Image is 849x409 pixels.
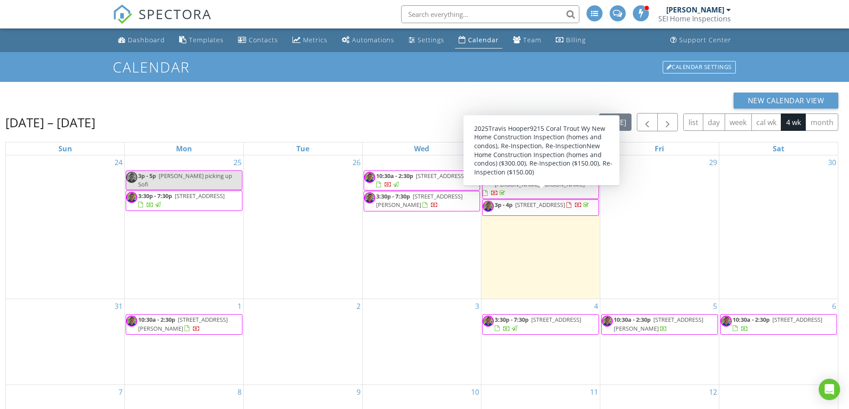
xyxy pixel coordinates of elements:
td: Go to August 30, 2025 [719,155,838,299]
a: 3:30p - 7:30p [STREET_ADDRESS][PERSON_NAME] [376,192,463,209]
button: list [683,113,703,131]
img: portrait_of_me.jpg [126,316,137,327]
td: Go to August 29, 2025 [600,155,719,299]
span: 3:30p - 7:30p [376,192,410,200]
button: New Calendar View [734,93,839,109]
a: Go to September 12, 2025 [707,385,719,399]
div: Team [523,36,541,44]
input: Search everything... [401,5,579,23]
span: [PERSON_NAME] picking up Sofi [138,172,232,188]
span: 3:30p - 7:30p [495,316,529,324]
div: Templates [189,36,224,44]
div: Support Center [679,36,731,44]
div: Settings [418,36,444,44]
button: day [703,113,725,131]
a: Go to August 27, 2025 [469,155,481,170]
img: portrait_of_me.jpg [364,192,375,203]
a: Sunday [57,142,74,155]
div: Billing [566,36,586,44]
div: Automations [352,36,394,44]
span: [STREET_ADDRESS] [416,172,466,180]
button: month [805,113,838,131]
button: Previous [637,113,658,131]
a: Go to September 4, 2025 [592,299,600,313]
a: Tuesday [295,142,311,155]
a: Go to September 11, 2025 [588,385,600,399]
img: portrait_of_me.jpg [364,172,375,183]
a: Go to September 5, 2025 [711,299,719,313]
a: Go to September 7, 2025 [117,385,124,399]
a: 3:30p - 7:30p [STREET_ADDRESS] [495,316,581,332]
td: Go to September 1, 2025 [125,299,244,385]
a: Go to August 30, 2025 [826,155,838,170]
span: [STREET_ADDRESS] [515,201,565,209]
a: Go to September 1, 2025 [236,299,243,313]
div: Calendar [468,36,499,44]
td: Go to September 4, 2025 [481,299,600,385]
span: [STREET_ADDRESS][PERSON_NAME] [138,316,228,332]
a: 10:30a - 2:30p [STREET_ADDRESS] [733,316,822,332]
td: Go to August 28, 2025 [481,155,600,299]
td: Go to September 6, 2025 [719,299,838,385]
a: Go to September 3, 2025 [473,299,481,313]
div: SEI Home Inspections [658,14,731,23]
span: [STREET_ADDRESS] [175,192,225,200]
span: SPECTORA [139,4,212,23]
span: [STREET_ADDRESS][PERSON_NAME][PERSON_NAME] [495,172,585,188]
span: [STREET_ADDRESS] [531,316,581,324]
td: Go to August 27, 2025 [362,155,481,299]
a: Settings [405,32,448,49]
a: Monday [174,142,194,155]
a: 10:30a - 2:30p [STREET_ADDRESS][PERSON_NAME] [601,314,718,334]
a: Go to September 6, 2025 [830,299,838,313]
span: 10:30a - 2:30p [376,172,413,180]
span: 3p - 4p [495,201,513,209]
td: Go to August 24, 2025 [6,155,125,299]
div: Open Intercom Messenger [819,379,840,400]
td: Go to August 26, 2025 [243,155,362,299]
a: 3:30p - 7:30p [STREET_ADDRESS][PERSON_NAME] [364,191,480,211]
a: Go to August 28, 2025 [588,155,600,170]
img: portrait_of_me.jpg [602,316,613,327]
a: Go to September 2, 2025 [355,299,362,313]
span: [STREET_ADDRESS][PERSON_NAME] [376,192,463,209]
a: 10:30a - 2:30p [STREET_ADDRESS][PERSON_NAME] [126,314,242,334]
a: Support Center [667,32,735,49]
div: [PERSON_NAME] [666,5,724,14]
img: portrait_of_me.jpg [721,316,732,327]
img: portrait_of_me.jpg [483,201,494,212]
a: 10:30a - 2:30p [STREET_ADDRESS] [376,172,466,188]
a: 3:30p - 7:30p [STREET_ADDRESS] [482,314,599,334]
td: Go to September 2, 2025 [243,299,362,385]
button: 4 wk [781,113,806,131]
button: week [725,113,752,131]
td: Go to September 5, 2025 [600,299,719,385]
a: 10:30a - 2:30p [STREET_ADDRESS] [720,314,837,334]
a: Go to September 9, 2025 [355,385,362,399]
a: Thursday [532,142,550,155]
a: 10:30a - 2:30p [STREET_ADDRESS] [364,170,480,190]
a: Team [509,32,545,49]
td: Go to August 25, 2025 [125,155,244,299]
span: 10:30a - 2:30p [138,316,175,324]
a: Calendar [455,32,502,49]
img: The Best Home Inspection Software - Spectora [113,4,132,24]
h2: [DATE] – [DATE] [5,113,95,131]
td: Go to September 3, 2025 [362,299,481,385]
a: 10:30a - 2:30p [STREET_ADDRESS][PERSON_NAME] [138,316,228,332]
a: Automations (Basic) [338,32,398,49]
a: Go to August 24, 2025 [113,155,124,170]
img: portrait_of_me.jpg [126,172,137,183]
div: Calendar Settings [663,61,736,73]
a: Dashboard [115,32,168,49]
a: Templates [176,32,227,49]
span: 10:30a - 2:30p [733,316,770,324]
a: Calendar Settings [662,60,737,74]
button: cal wk [751,113,782,131]
img: portrait_of_me.jpg [483,316,494,327]
a: Friday [653,142,666,155]
a: 12p - 1:30p [STREET_ADDRESS][PERSON_NAME][PERSON_NAME] [482,170,599,199]
a: 3:30p - 7:30p [STREET_ADDRESS] [126,190,242,211]
a: Contacts [234,32,282,49]
div: Metrics [303,36,328,44]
